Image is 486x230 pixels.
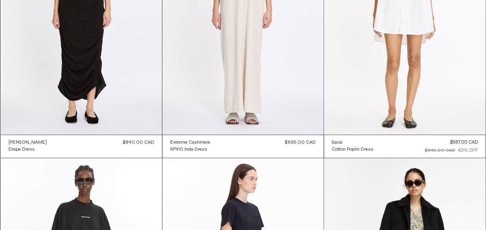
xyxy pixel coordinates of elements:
[425,147,455,154] div: $945.00 CAD
[332,139,373,146] a: Sacai
[170,139,210,146] div: Extreme Cashmere
[170,146,207,153] div: N°410 Inda Dress
[332,146,373,153] div: Cotton Poplin Dress
[285,139,316,146] div: $695.00 CAD
[450,139,478,146] div: $567.00 CAD
[9,146,35,153] div: Drape Dress
[458,147,478,154] div: 40% OFF
[123,139,154,146] div: $840.00 CAD
[332,146,373,153] a: Cotton Poplin Dress
[170,139,210,146] a: Extreme Cashmere
[332,139,343,146] div: Sacai
[170,146,210,153] a: N°410 Inda Dress
[9,139,47,146] a: [PERSON_NAME]
[9,139,47,146] div: [PERSON_NAME]
[9,146,47,153] a: Drape Dress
